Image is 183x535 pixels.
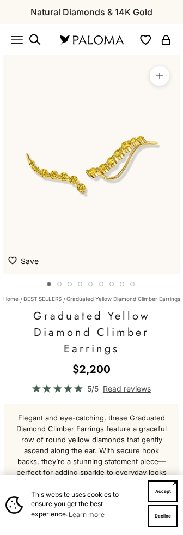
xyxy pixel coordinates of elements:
img: #YellowGold [3,55,180,275]
span: Graduated Yellow Diamond Climber Earrings [66,296,180,302]
p: Natural Diamonds & 14K Gold [30,5,152,19]
div: Item 1 of 13 [3,55,180,275]
span: 5/5 [87,382,99,395]
img: Cookie banner [5,496,23,514]
nav: Secondary navigation [139,33,172,46]
a: 5/5 Read reviews [14,382,169,395]
nav: Primary navigation [11,33,47,46]
sale-price: $2,200 [72,362,111,378]
nav: breadcrumbs [14,296,169,303]
button: Accept [148,480,178,502]
a: Home [3,296,19,302]
a: Learn more [68,508,106,520]
h1: Graduated Yellow Diamond Climber Earrings [14,308,169,357]
button: Save [8,250,39,272]
span: This website uses cookies to ensure you get the best experience. [31,490,140,520]
span: Read reviews [103,382,151,395]
a: BEST SELLERS [23,296,62,302]
button: Close [172,479,179,486]
img: wishlist [8,255,21,265]
button: Decline [148,505,178,527]
p: Elegant and eye-catching, these Graduated Diamond Climber Earrings feature a graceful row of roun... [13,412,170,489]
